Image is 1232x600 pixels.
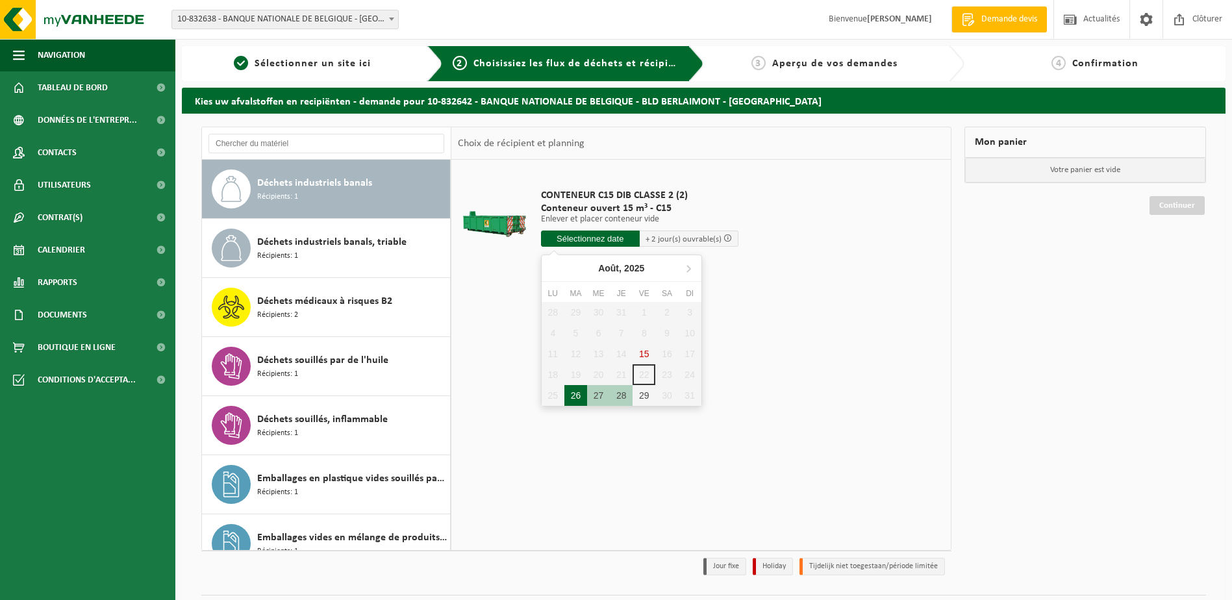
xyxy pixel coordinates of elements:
[610,385,633,406] div: 28
[234,56,248,70] span: 1
[633,287,655,300] div: Ve
[703,558,746,575] li: Jour fixe
[257,471,447,486] span: Emballages en plastique vides souillés par des substances dangereuses
[257,486,298,499] span: Récipients: 1
[593,258,649,279] div: Août,
[257,191,298,203] span: Récipients: 1
[587,385,610,406] div: 27
[202,337,451,396] button: Déchets souillés par de l'huile Récipients: 1
[202,278,451,337] button: Déchets médicaux à risques B2 Récipients: 2
[1051,56,1066,70] span: 4
[1072,58,1138,69] span: Confirmation
[753,558,793,575] li: Holiday
[38,364,136,396] span: Conditions d'accepta...
[38,331,116,364] span: Boutique en ligne
[542,287,564,300] div: Lu
[202,396,451,455] button: Déchets souillés, inflammable Récipients: 1
[564,287,587,300] div: Ma
[171,10,399,29] span: 10-832638 - BANQUE NATIONALE DE BELGIQUE - BRUXELLES
[799,558,945,575] li: Tijdelijk niet toegestaan/période limitée
[38,104,137,136] span: Données de l'entrepr...
[679,287,701,300] div: Di
[188,56,417,71] a: 1Sélectionner un site ici
[1150,196,1205,215] a: Continuer
[38,169,91,201] span: Utilisateurs
[257,294,392,309] span: Déchets médicaux à risques B2
[453,56,467,70] span: 2
[867,14,932,24] strong: [PERSON_NAME]
[633,385,655,406] div: 29
[965,158,1205,182] p: Votre panier est vide
[257,545,298,558] span: Récipients: 1
[208,134,444,153] input: Chercher du matériel
[655,287,678,300] div: Sa
[451,127,591,160] div: Choix de récipient et planning
[38,299,87,331] span: Documents
[646,235,722,244] span: + 2 jour(s) ouvrable(s)
[772,58,898,69] span: Aperçu de vos demandes
[964,127,1206,158] div: Mon panier
[257,353,388,368] span: Déchets souillés par de l'huile
[564,385,587,406] div: 26
[38,39,85,71] span: Navigation
[541,202,738,215] span: Conteneur ouvert 15 m³ - C15
[541,215,738,224] p: Enlever et placer conteneur vide
[541,231,640,247] input: Sélectionnez date
[257,250,298,262] span: Récipients: 1
[202,219,451,278] button: Déchets industriels banals, triable Récipients: 1
[38,234,85,266] span: Calendrier
[257,368,298,381] span: Récipients: 1
[182,88,1226,113] h2: Kies uw afvalstoffen en recipiënten - demande pour 10-832642 - BANQUE NATIONALE DE BELGIQUE - BLD...
[541,189,738,202] span: CONTENEUR C15 DIB CLASSE 2 (2)
[257,175,372,191] span: Déchets industriels banals
[172,10,398,29] span: 10-832638 - BANQUE NATIONALE DE BELGIQUE - BRUXELLES
[38,71,108,104] span: Tableau de bord
[473,58,690,69] span: Choisissiez les flux de déchets et récipients
[202,455,451,514] button: Emballages en plastique vides souillés par des substances dangereuses Récipients: 1
[202,514,451,573] button: Emballages vides en mélange de produits dangereux Récipients: 1
[257,427,298,440] span: Récipients: 1
[587,287,610,300] div: Me
[257,309,298,321] span: Récipients: 2
[255,58,371,69] span: Sélectionner un site ici
[257,412,388,427] span: Déchets souillés, inflammable
[257,234,407,250] span: Déchets industriels banals, triable
[38,266,77,299] span: Rapports
[38,136,77,169] span: Contacts
[257,530,447,545] span: Emballages vides en mélange de produits dangereux
[610,287,633,300] div: Je
[951,6,1047,32] a: Demande devis
[624,264,644,273] i: 2025
[38,201,82,234] span: Contrat(s)
[202,160,451,219] button: Déchets industriels banals Récipients: 1
[751,56,766,70] span: 3
[978,13,1040,26] span: Demande devis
